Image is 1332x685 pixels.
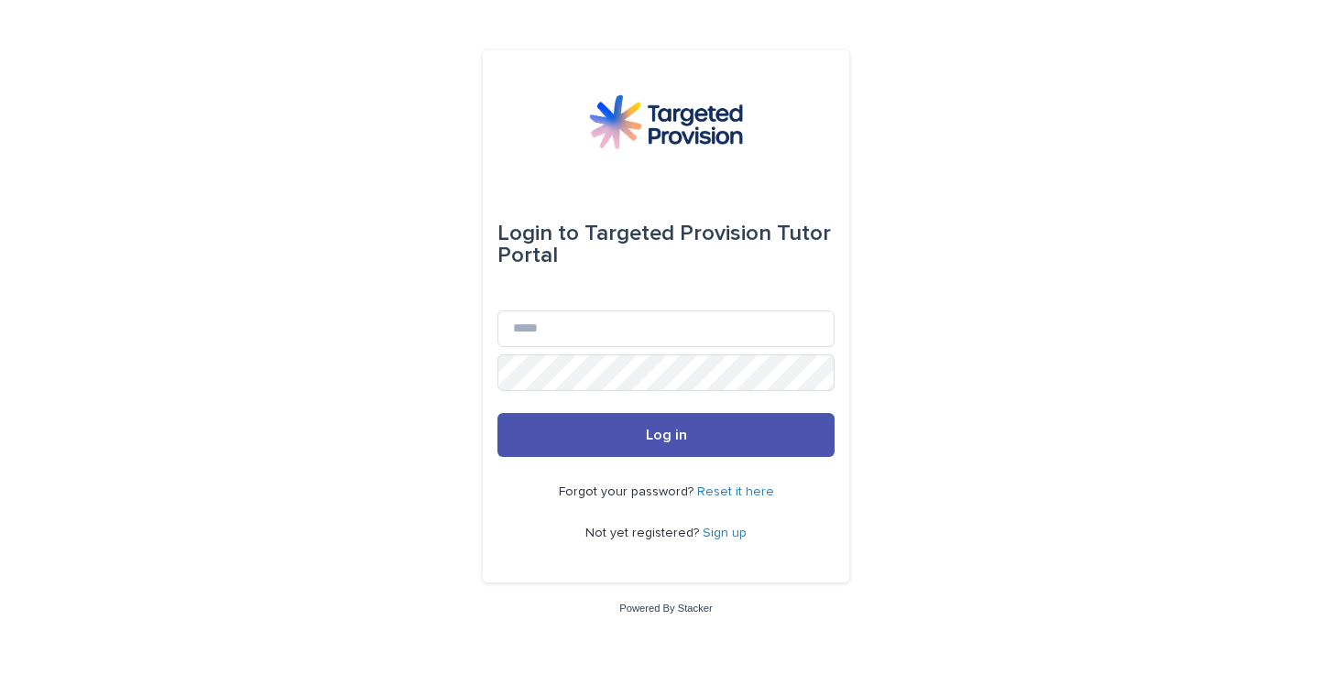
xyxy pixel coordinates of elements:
[585,527,703,539] span: Not yet registered?
[589,94,743,149] img: M5nRWzHhSzIhMunXDL62
[497,223,579,245] span: Login to
[497,208,835,281] div: Targeted Provision Tutor Portal
[703,527,747,539] a: Sign up
[559,485,697,498] span: Forgot your password?
[619,603,712,614] a: Powered By Stacker
[697,485,774,498] a: Reset it here
[497,413,835,457] button: Log in
[646,428,687,442] span: Log in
